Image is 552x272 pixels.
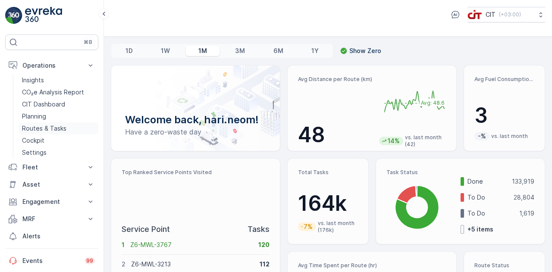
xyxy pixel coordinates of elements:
[131,260,254,269] p: Z6-MWL-3213
[467,193,508,202] p: To Do
[514,193,534,202] p: 28,804
[467,7,545,22] button: CIT(+03:00)
[467,177,506,186] p: Done
[349,47,381,55] p: Show Zero
[311,47,319,55] p: 1Y
[298,191,358,216] p: 164k
[22,232,95,241] p: Alerts
[474,262,534,269] p: Route Status
[22,136,44,145] p: Cockpit
[260,260,270,269] p: 112
[5,228,98,245] a: Alerts
[130,241,253,249] p: Z6-MWL-3767
[19,110,98,122] a: Planning
[5,193,98,210] button: Engagement
[303,222,314,231] p: 7%
[19,74,98,86] a: Insights
[318,220,358,234] p: vs. last month (176k)
[19,86,98,98] a: CO₂e Analysis Report
[22,100,65,109] p: CIT Dashboard
[235,47,245,55] p: 3M
[486,10,496,19] p: CIT
[5,210,98,228] button: MRF
[125,113,266,127] p: Welcome back, hari.neom!
[22,256,79,265] p: Events
[477,132,487,141] p: -%
[5,57,98,74] button: Operations
[22,124,66,133] p: Routes & Tasks
[22,163,81,172] p: Fleet
[298,122,372,148] p: 48
[161,47,170,55] p: 1W
[84,39,92,46] p: ⌘B
[499,11,521,18] p: ( +03:00 )
[474,103,534,128] p: 3
[405,134,449,148] p: vs. last month (42)
[22,61,81,70] p: Operations
[122,241,125,249] p: 1
[22,197,81,206] p: Engagement
[512,177,534,186] p: 133,919
[19,134,98,147] a: Cockpit
[122,169,270,176] p: Top Ranked Service Points Visited
[125,127,266,137] p: Have a zero-waste day
[491,133,528,140] p: vs. last month
[519,209,534,218] p: 1,619
[5,7,22,24] img: logo
[22,180,81,189] p: Asset
[198,47,207,55] p: 1M
[22,76,44,84] p: Insights
[122,223,170,235] p: Service Point
[248,223,270,235] p: Tasks
[298,169,358,176] p: Total Tasks
[5,176,98,193] button: Asset
[474,76,534,83] p: Avg Fuel Consumption per Route (lt)
[467,225,493,234] p: + 5 items
[22,112,46,121] p: Planning
[19,122,98,134] a: Routes & Tasks
[467,209,514,218] p: To Do
[387,137,401,145] p: 14%
[258,241,270,249] p: 120
[386,169,534,176] p: Task Status
[22,215,81,223] p: MRF
[298,262,377,269] p: Avg Time Spent per Route (hr)
[19,98,98,110] a: CIT Dashboard
[86,257,93,264] p: 99
[25,7,62,24] img: logo_light-DOdMpM7g.png
[122,260,125,269] p: 2
[273,47,283,55] p: 6M
[22,148,47,157] p: Settings
[19,147,98,159] a: Settings
[298,76,372,83] p: Avg Distance per Route (km)
[5,159,98,176] button: Fleet
[125,47,133,55] p: 1D
[5,252,98,269] a: Events99
[467,10,482,19] img: cit-logo_pOk6rL0.png
[22,88,84,97] p: CO₂e Analysis Report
